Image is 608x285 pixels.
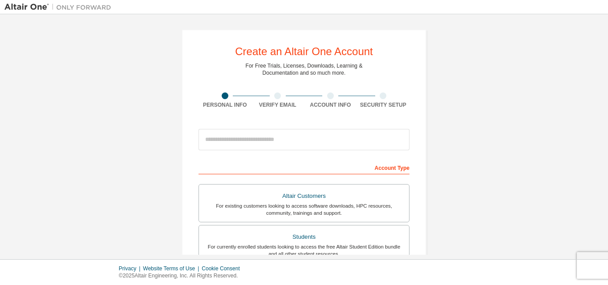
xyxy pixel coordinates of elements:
div: For currently enrolled students looking to access the free Altair Student Edition bundle and all ... [204,243,404,257]
div: Account Type [199,160,409,174]
div: Website Terms of Use [143,265,202,272]
div: Privacy [119,265,143,272]
img: Altair One [4,3,116,12]
div: Personal Info [199,101,251,108]
div: Create an Altair One Account [235,46,373,57]
div: For existing customers looking to access software downloads, HPC resources, community, trainings ... [204,202,404,217]
div: Students [204,231,404,243]
div: Altair Customers [204,190,404,202]
div: For Free Trials, Licenses, Downloads, Learning & Documentation and so much more. [246,62,363,76]
div: Cookie Consent [202,265,245,272]
div: Security Setup [357,101,410,108]
p: © 2025 Altair Engineering, Inc. All Rights Reserved. [119,272,245,280]
div: Account Info [304,101,357,108]
div: Verify Email [251,101,304,108]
